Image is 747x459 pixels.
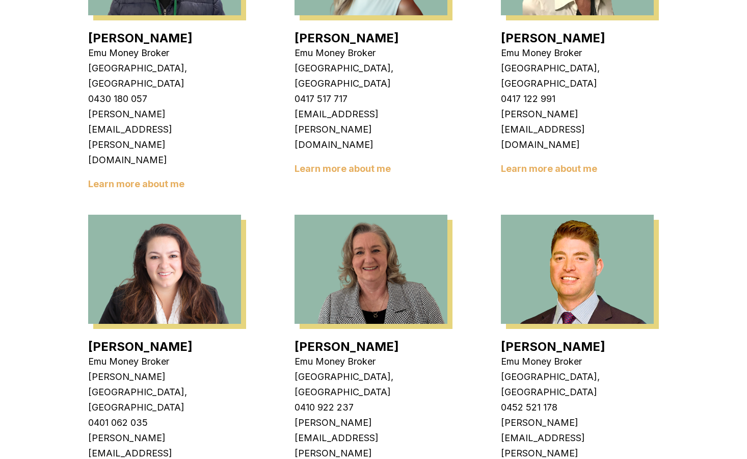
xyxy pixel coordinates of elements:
a: [PERSON_NAME] [88,31,193,45]
p: Emu Money Broker [501,45,654,61]
a: [PERSON_NAME] [295,31,399,45]
p: [GEOGRAPHIC_DATA], [GEOGRAPHIC_DATA] [295,369,447,400]
a: Learn more about me [88,178,184,189]
p: 0452 521 178 [501,400,654,415]
p: Emu Money Broker [295,45,447,61]
img: Robyn Adams [295,215,447,324]
p: [GEOGRAPHIC_DATA], [GEOGRAPHIC_DATA] [501,369,654,400]
p: [PERSON_NAME][EMAIL_ADDRESS][DOMAIN_NAME] [501,107,654,152]
a: [PERSON_NAME] [295,339,399,354]
p: [PERSON_NAME][GEOGRAPHIC_DATA], [GEOGRAPHIC_DATA] [88,369,241,415]
a: Learn more about me [501,163,597,174]
p: Emu Money Broker [88,354,241,369]
p: Emu Money Broker [88,45,241,61]
img: Jack Armstrong [501,215,654,324]
p: [PERSON_NAME][EMAIL_ADDRESS][PERSON_NAME][DOMAIN_NAME] [88,107,241,168]
a: [PERSON_NAME] [88,339,193,354]
p: 0410 922 237 [295,400,447,415]
a: Learn more about me [295,163,391,174]
p: 0417 517 717 [295,91,447,107]
img: Wendy Fonseka [88,215,241,324]
p: 0401 062 035 [88,415,241,430]
p: Emu Money Broker [295,354,447,369]
p: 0417 122 991 [501,91,654,107]
a: [PERSON_NAME] [501,339,605,354]
p: [GEOGRAPHIC_DATA], [GEOGRAPHIC_DATA] [88,61,241,91]
p: 0430 180 057 [88,91,241,107]
p: Emu Money Broker [501,354,654,369]
p: [EMAIL_ADDRESS][PERSON_NAME][DOMAIN_NAME] [295,107,447,152]
p: [GEOGRAPHIC_DATA], [GEOGRAPHIC_DATA] [501,61,654,91]
p: [GEOGRAPHIC_DATA], [GEOGRAPHIC_DATA] [295,61,447,91]
a: [PERSON_NAME] [501,31,605,45]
